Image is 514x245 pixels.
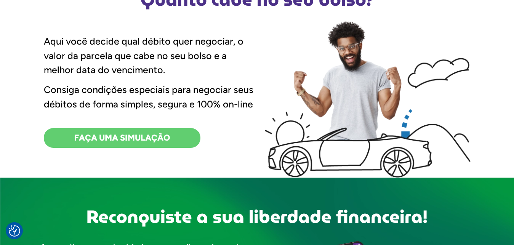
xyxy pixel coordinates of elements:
span: FAÇA UMA SIMULAÇÃO [74,134,170,142]
button: Preferências de consentimento [9,225,20,237]
p: Aqui você decide qual débito quer negociar, o valor da parcela que cabe no seu bolso e a melhor d... [44,34,257,77]
a: FAÇA UMA SIMULAÇÃO [44,128,200,148]
p: Consiga condições especiais para negociar seus débitos de forma simples, segura e 100% on-line [44,83,257,111]
img: Revisit consent button [9,225,20,237]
